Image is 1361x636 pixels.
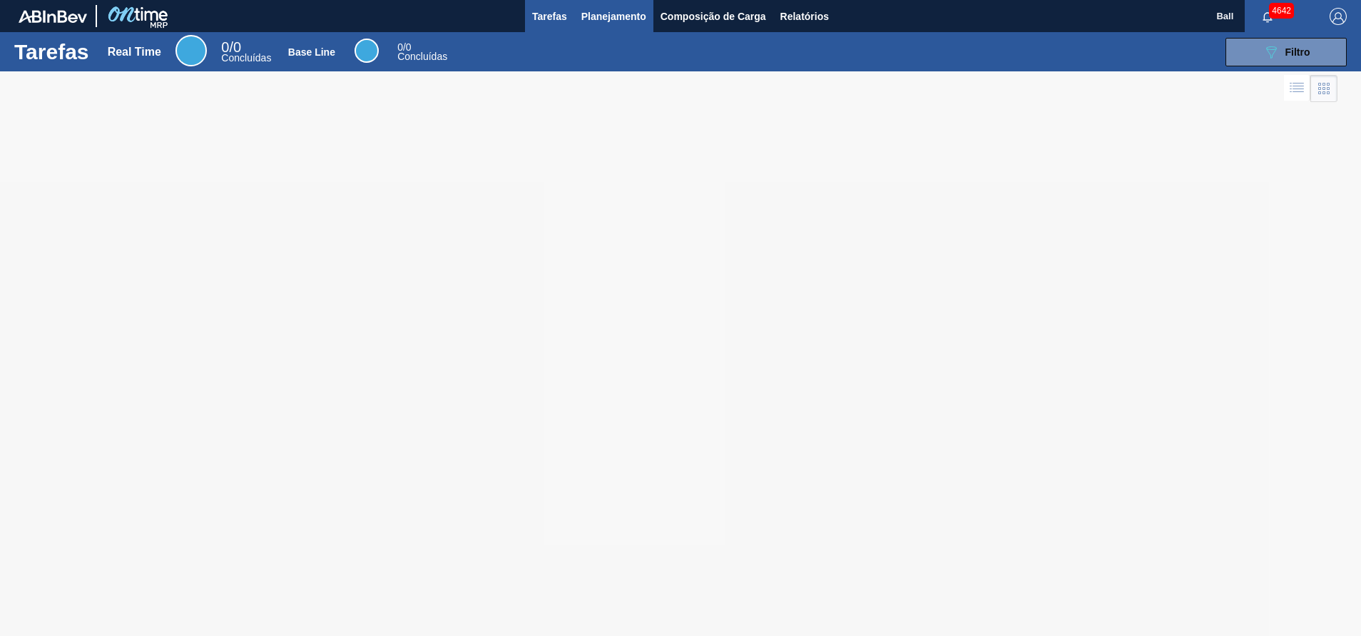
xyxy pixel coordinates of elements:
[19,10,87,23] img: TNhmsLtSVTkK8tSr43FrP2fwEKptu5GPRR3wAAAABJRU5ErkJggg==
[780,8,829,25] span: Relatórios
[1245,6,1290,26] button: Notificações
[355,39,379,63] div: Base Line
[221,39,241,55] span: / 0
[397,51,447,62] span: Concluídas
[221,41,271,63] div: Real Time
[108,46,161,59] div: Real Time
[397,41,411,53] span: / 0
[221,52,271,64] span: Concluídas
[1330,8,1347,25] img: Logout
[1225,38,1347,66] button: Filtro
[397,41,403,53] span: 0
[221,39,229,55] span: 0
[1285,46,1310,58] span: Filtro
[288,46,335,58] div: Base Line
[581,8,646,25] span: Planejamento
[1269,3,1294,19] span: 4642
[532,8,567,25] span: Tarefas
[175,35,207,66] div: Real Time
[661,8,766,25] span: Composição de Carga
[397,43,447,61] div: Base Line
[14,44,89,60] h1: Tarefas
